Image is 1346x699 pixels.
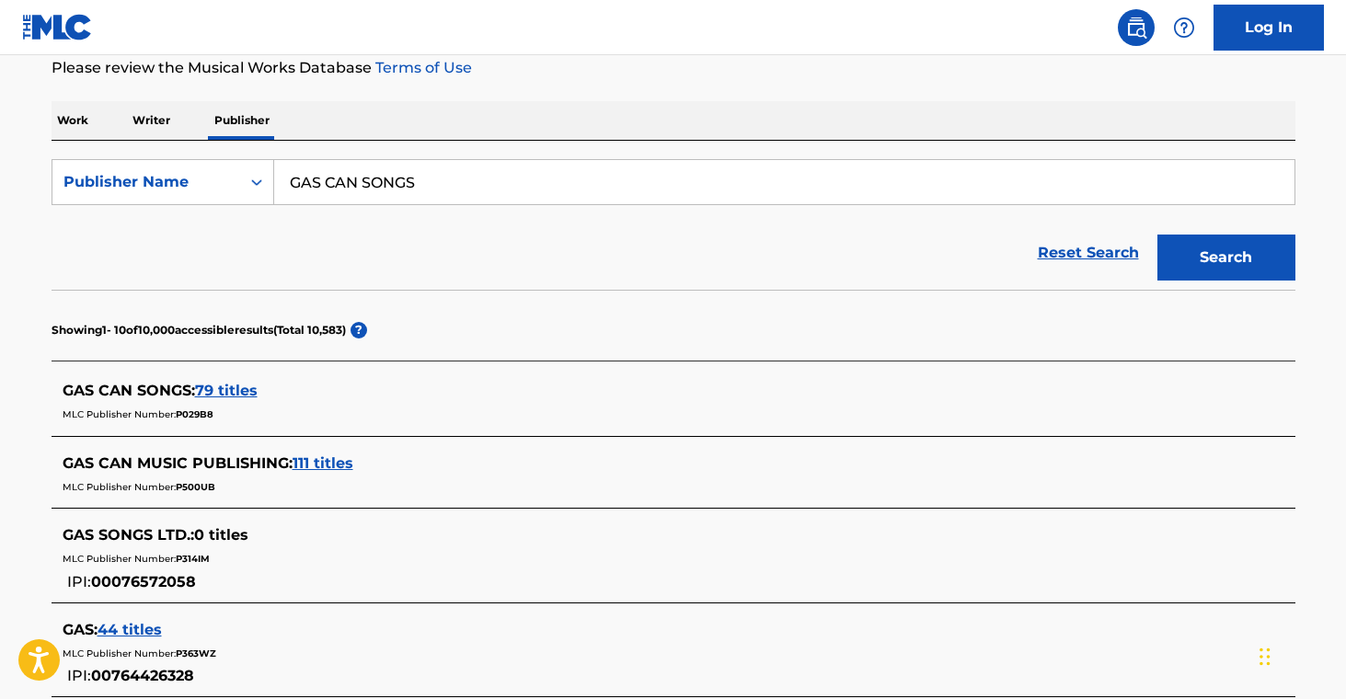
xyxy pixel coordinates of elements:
span: GAS : [63,621,98,638]
span: IPI: [67,667,91,684]
img: help [1173,17,1195,39]
a: Public Search [1118,9,1155,46]
span: 44 titles [98,621,162,638]
span: P363WZ [176,647,216,659]
span: P500UB [176,481,215,493]
p: Work [52,101,94,140]
div: Help [1166,9,1202,46]
span: 00764426328 [91,667,194,684]
p: Please review the Musical Works Database [52,57,1295,79]
img: MLC Logo [22,14,93,40]
span: MLC Publisher Number: [63,553,176,565]
span: GAS CAN MUSIC PUBLISHING : [63,454,293,472]
span: ? [351,322,367,338]
span: 00076572058 [91,573,196,590]
p: Writer [127,101,176,140]
span: MLC Publisher Number: [63,481,176,493]
span: P029B8 [176,408,213,420]
a: Terms of Use [372,59,472,76]
div: Publisher Name [63,171,229,193]
iframe: Chat Widget [1254,611,1346,699]
div: Drag [1260,629,1271,684]
span: MLC Publisher Number: [63,647,176,659]
span: GAS CAN SONGS : [63,382,195,399]
form: Search Form [52,159,1295,290]
span: IPI: [67,573,91,590]
p: Showing 1 - 10 of 10,000 accessible results (Total 10,583 ) [52,322,346,338]
a: Reset Search [1029,233,1148,273]
span: P314IM [176,553,210,565]
button: Search [1157,235,1295,281]
span: MLC Publisher Number: [63,408,176,420]
span: 111 titles [293,454,353,472]
a: Log In [1214,5,1324,51]
p: Publisher [209,101,275,140]
span: GAS SONGS LTD. : [63,526,194,544]
img: search [1125,17,1147,39]
span: 0 titles [194,526,248,544]
span: 79 titles [195,382,258,399]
